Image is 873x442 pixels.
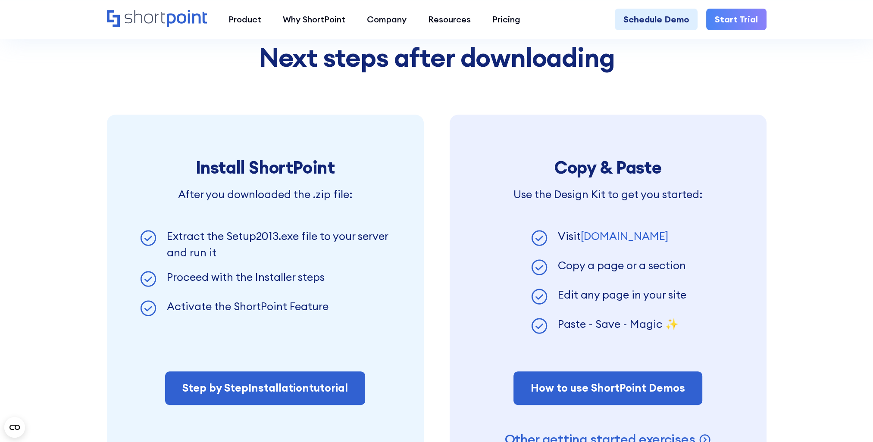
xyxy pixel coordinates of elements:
[558,258,686,274] p: Copy a page or a section
[167,269,325,286] p: Proceed with the Installer steps
[356,9,417,30] a: Company
[163,187,368,203] p: After you downloaded the .zip file:
[718,342,873,442] iframe: Chat Widget
[481,187,735,203] p: Use the Design Kit to get you started:
[283,13,345,26] div: Why ShortPoint
[615,9,698,30] a: Schedule Demo
[482,9,531,30] a: Pricing
[228,13,261,26] div: Product
[4,417,25,438] button: Open CMP widget
[367,13,407,26] div: Company
[248,381,309,395] span: Installation
[581,229,669,243] a: [DOMAIN_NAME]
[558,316,679,333] p: Paste - Save - Magic ✨
[165,371,365,405] a: Step by StepInstallationtutorial
[272,9,356,30] a: Why ShortPoint
[481,158,735,177] h3: Copy & Paste
[167,299,329,315] p: Activate the ShortPoint Feature
[706,9,767,30] a: Start Trial
[513,371,702,405] a: How to use ShortPoint Demos
[428,13,471,26] div: Resources
[107,43,767,72] h2: Next steps after downloading
[492,13,520,26] div: Pricing
[167,228,392,261] p: Extract the Setup2013.exe file to your server and run it
[218,9,272,30] a: Product
[558,228,669,245] p: Visit
[558,287,686,303] p: Edit any page in your site
[107,10,207,28] a: Home
[163,158,368,177] h3: Install ShortPoint
[417,9,482,30] a: Resources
